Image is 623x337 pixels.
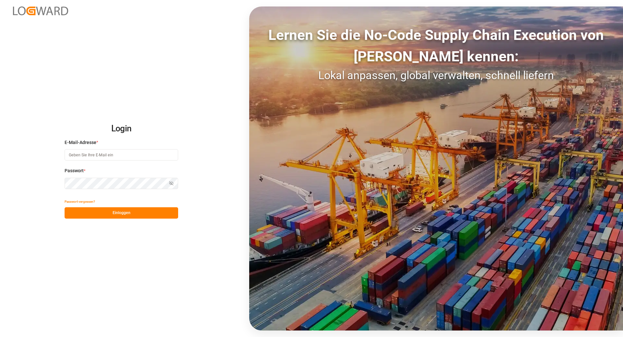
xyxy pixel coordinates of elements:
font: Passwort [65,168,84,173]
font: E-Mail-Adresse [65,140,96,145]
font: Lokal anpassen, global verwalten, schnell liefern [318,69,554,82]
input: Geben Sie Ihre E-Mail ein [65,149,178,161]
img: Logward_new_orange.png [13,6,68,15]
font: Lernen Sie die No-Code Supply Chain Execution von [PERSON_NAME] kennen: [268,27,604,65]
font: Passwort vergessen? [65,200,95,203]
font: Login [111,124,132,133]
font: Einloggen [113,211,130,215]
button: Passwort vergessen? [65,196,95,207]
button: Einloggen [65,207,178,219]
